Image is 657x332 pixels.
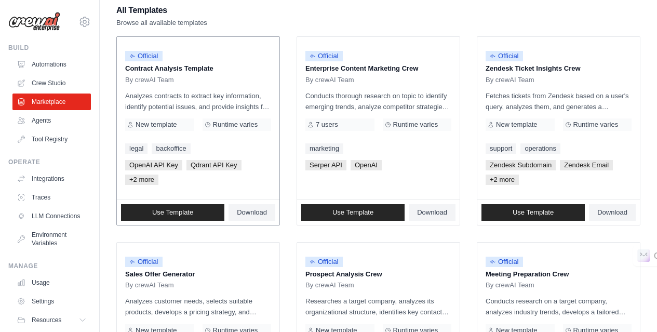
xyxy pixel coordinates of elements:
[125,76,174,84] span: By crewAI Team
[125,143,148,154] a: legal
[125,269,271,280] p: Sales Offer Generator
[496,121,537,129] span: New template
[520,143,560,154] a: operations
[486,296,632,317] p: Conducts research on a target company, analyzes industry trends, develops a tailored sales strate...
[125,175,158,185] span: +2 more
[12,131,91,148] a: Tool Registry
[486,90,632,112] p: Fetches tickets from Zendesk based on a user's query, analyzes them, and generates a summary. Out...
[481,204,585,221] a: Use Template
[12,56,91,73] a: Automations
[186,160,242,170] span: Qdrant API Key
[486,269,632,280] p: Meeting Preparation Crew
[409,204,455,221] a: Download
[8,44,91,52] div: Build
[305,143,343,154] a: marketing
[12,170,91,187] a: Integrations
[305,160,346,170] span: Serper API
[486,281,534,289] span: By crewAI Team
[486,143,516,154] a: support
[316,121,338,129] span: 7 users
[351,160,382,170] span: OpenAI
[486,76,534,84] span: By crewAI Team
[121,204,224,221] a: Use Template
[305,269,451,280] p: Prospect Analysis Crew
[417,208,447,217] span: Download
[8,262,91,270] div: Manage
[12,112,91,129] a: Agents
[597,208,627,217] span: Download
[393,121,438,129] span: Runtime varies
[12,312,91,328] button: Resources
[125,90,271,112] p: Analyzes contracts to extract key information, identify potential issues, and provide insights fo...
[486,175,519,185] span: +2 more
[12,75,91,91] a: Crew Studio
[152,208,193,217] span: Use Template
[125,160,182,170] span: OpenAI API Key
[560,160,613,170] span: Zendesk Email
[486,160,556,170] span: Zendesk Subdomain
[589,204,636,221] a: Download
[125,63,271,74] p: Contract Analysis Template
[136,121,177,129] span: New template
[12,274,91,291] a: Usage
[125,257,163,267] span: Official
[213,121,258,129] span: Runtime varies
[332,208,373,217] span: Use Template
[116,18,207,28] p: Browse all available templates
[8,12,60,32] img: Logo
[486,63,632,74] p: Zendesk Ticket Insights Crew
[305,281,354,289] span: By crewAI Team
[12,293,91,310] a: Settings
[305,296,451,317] p: Researches a target company, analyzes its organizational structure, identifies key contacts, and ...
[237,208,267,217] span: Download
[573,121,619,129] span: Runtime varies
[12,208,91,224] a: LLM Connections
[486,51,523,61] span: Official
[513,208,554,217] span: Use Template
[125,51,163,61] span: Official
[116,3,207,18] h2: All Templates
[305,257,343,267] span: Official
[305,63,451,74] p: Enterprise Content Marketing Crew
[305,76,354,84] span: By crewAI Team
[301,204,405,221] a: Use Template
[486,257,523,267] span: Official
[305,51,343,61] span: Official
[152,143,190,154] a: backoffice
[125,281,174,289] span: By crewAI Team
[305,90,451,112] p: Conducts thorough research on topic to identify emerging trends, analyze competitor strategies, a...
[8,158,91,166] div: Operate
[12,227,91,251] a: Environment Variables
[12,189,91,206] a: Traces
[125,296,271,317] p: Analyzes customer needs, selects suitable products, develops a pricing strategy, and creates a co...
[229,204,275,221] a: Download
[32,316,61,324] span: Resources
[12,94,91,110] a: Marketplace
